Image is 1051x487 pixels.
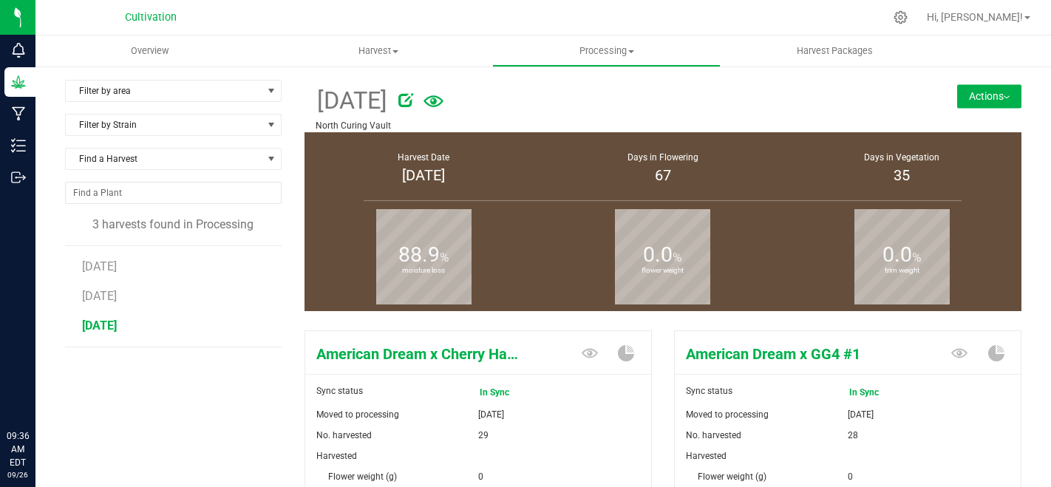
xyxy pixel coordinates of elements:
[265,44,492,58] span: Harvest
[7,429,29,469] p: 09:36 AM EDT
[262,81,280,101] span: select
[11,170,26,185] inline-svg: Outbound
[480,382,539,403] span: In Sync
[11,138,26,153] inline-svg: Inventory
[478,466,483,487] span: 0
[316,132,532,205] group-info-box: Harvest Date
[376,205,472,337] b: moisture loss
[675,343,904,365] span: American Dream x GG4 #1
[305,343,534,365] span: American Dream x Cherry Hash Plant #6
[316,119,891,132] p: North Curing Vault
[492,35,721,67] a: Processing
[11,106,26,121] inline-svg: Manufacturing
[111,44,188,58] span: Overview
[264,35,492,67] a: Harvest
[777,44,893,58] span: Harvest Packages
[562,151,763,164] div: Days in Flowering
[554,132,771,205] group-info-box: Days in flowering
[316,386,363,396] span: Sync status
[854,205,950,337] b: trim weight
[125,11,177,24] span: Cultivation
[66,149,262,169] span: Find a Harvest
[793,132,1010,205] group-info-box: Days in vegetation
[848,381,910,404] span: In Sync
[478,425,489,446] span: 29
[848,404,874,425] span: [DATE]
[800,164,1002,186] div: 35
[323,164,525,186] div: [DATE]
[957,84,1021,108] button: Actions
[35,35,264,67] a: Overview
[15,369,59,413] iframe: Resource center
[65,216,282,234] div: 3 harvests found in Processing
[686,451,727,461] span: Harvested
[478,381,540,404] span: In Sync
[793,205,1010,311] group-info-box: Trim weight %
[323,151,525,164] div: Harvest Date
[686,386,732,396] span: Sync status
[686,409,769,420] span: Moved to processing
[11,43,26,58] inline-svg: Monitoring
[66,81,262,101] span: Filter by area
[66,183,281,203] input: NO DATA FOUND
[316,430,372,440] span: No. harvested
[927,11,1023,23] span: Hi, [PERSON_NAME]!
[478,404,504,425] span: [DATE]
[82,319,117,333] span: [DATE]
[7,469,29,480] p: 09/26
[800,151,1002,164] div: Days in Vegetation
[493,44,720,58] span: Processing
[848,425,858,446] span: 28
[316,409,399,420] span: Moved to processing
[316,83,388,119] span: [DATE]
[615,205,710,337] b: flower weight
[82,289,117,303] span: [DATE]
[316,205,532,311] group-info-box: Moisture loss %
[554,205,771,311] group-info-box: Flower weight %
[849,382,908,403] span: In Sync
[328,471,397,482] span: Flower weight (g)
[66,115,262,135] span: Filter by Strain
[721,35,949,67] a: Harvest Packages
[82,259,117,273] span: [DATE]
[891,10,910,24] div: Manage settings
[686,430,741,440] span: No. harvested
[848,466,853,487] span: 0
[316,451,357,461] span: Harvested
[698,471,766,482] span: Flower weight (g)
[11,75,26,89] inline-svg: Grow
[562,164,763,186] div: 67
